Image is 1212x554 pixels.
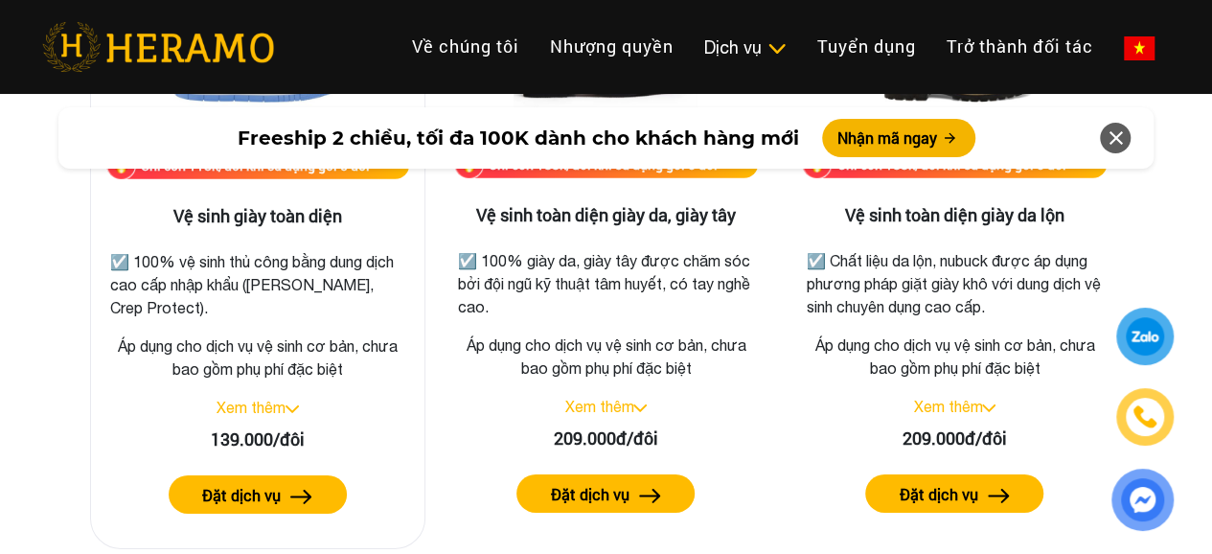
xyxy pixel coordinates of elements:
label: Đặt dịch vụ [900,483,978,506]
h3: Vệ sinh giày toàn diện [106,206,409,227]
img: vn-flag.png [1124,36,1155,60]
img: arrow_down.svg [982,404,995,412]
a: Trở thành đối tác [931,26,1109,67]
img: heramo-logo.png [42,22,274,72]
span: Freeship 2 chiều, tối đa 100K dành cho khách hàng mới [238,124,799,152]
div: 139.000/đôi [106,427,409,452]
img: arrow [639,489,661,503]
p: Áp dụng cho dịch vụ vệ sinh cơ bản, chưa bao gồm phụ phí đặc biệt [802,334,1107,380]
a: Đặt dịch vụ arrow [454,474,759,513]
div: Dịch vụ [704,35,787,60]
a: Xem thêm [564,398,633,415]
a: Về chúng tôi [397,26,535,67]
p: ☑️ 100% vệ sinh thủ công bằng dung dịch cao cấp nhập khẩu ([PERSON_NAME], Crep Protect). [110,250,405,319]
h3: Vệ sinh toàn diện giày da, giày tây [454,205,759,226]
button: Nhận mã ngay [822,119,975,157]
div: 209.000đ/đôi [802,426,1107,451]
label: Đặt dịch vụ [551,483,629,506]
p: Áp dụng cho dịch vụ vệ sinh cơ bản, chưa bao gồm phụ phí đặc biệt [106,335,409,381]
button: Đặt dịch vụ [516,474,695,513]
button: Đặt dịch vụ [169,475,347,514]
a: Tuyển dụng [802,26,931,67]
img: arrow [988,489,1010,503]
p: Áp dụng cho dịch vụ vệ sinh cơ bản, chưa bao gồm phụ phí đặc biệt [454,334,759,380]
p: ☑️ Chất liệu da lộn, nubuck được áp dụng phương pháp giặt giày khô với dung dịch vệ sinh chuyên d... [806,249,1103,318]
div: 209.000đ/đôi [454,426,759,451]
label: Đặt dịch vụ [202,484,281,507]
a: Xem thêm [913,398,982,415]
a: phone-icon [1119,391,1171,443]
a: Nhượng quyền [535,26,689,67]
h3: Vệ sinh toàn diện giày da lộn [802,205,1107,226]
a: Đặt dịch vụ arrow [802,474,1107,513]
button: Đặt dịch vụ [865,474,1043,513]
img: arrow_down.svg [286,405,299,413]
a: Xem thêm [217,399,286,416]
p: ☑️ 100% giày da, giày tây được chăm sóc bởi đội ngũ kỹ thuật tâm huyết, có tay nghề cao. [458,249,755,318]
a: Đặt dịch vụ arrow [106,475,409,514]
img: arrow [290,490,312,504]
img: arrow_down.svg [633,404,647,412]
img: subToggleIcon [766,39,787,58]
img: phone-icon [1133,405,1156,428]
